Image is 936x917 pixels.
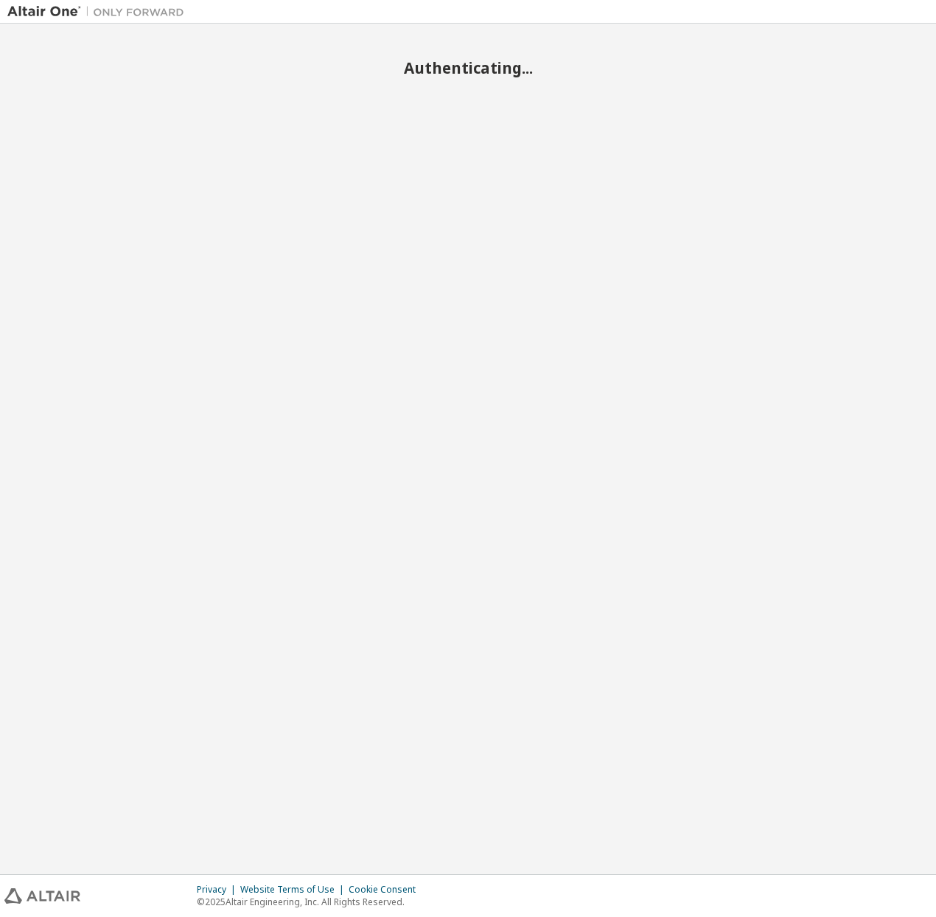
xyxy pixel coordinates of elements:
img: altair_logo.svg [4,888,80,904]
h2: Authenticating... [7,58,929,77]
p: © 2025 Altair Engineering, Inc. All Rights Reserved. [197,896,425,908]
div: Cookie Consent [349,884,425,896]
div: Privacy [197,884,240,896]
img: Altair One [7,4,192,19]
div: Website Terms of Use [240,884,349,896]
